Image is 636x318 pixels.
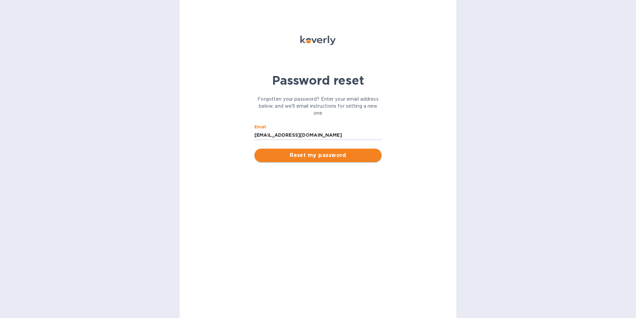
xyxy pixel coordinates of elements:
[260,151,376,159] span: Reset my password
[254,96,382,117] p: Forgotten your password? Enter your email address below, and we'll email instructions for setting...
[300,36,336,45] img: Koverly
[272,73,364,88] b: Password reset
[254,130,382,140] input: Email
[254,125,266,129] label: Email
[254,149,382,162] button: Reset my password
